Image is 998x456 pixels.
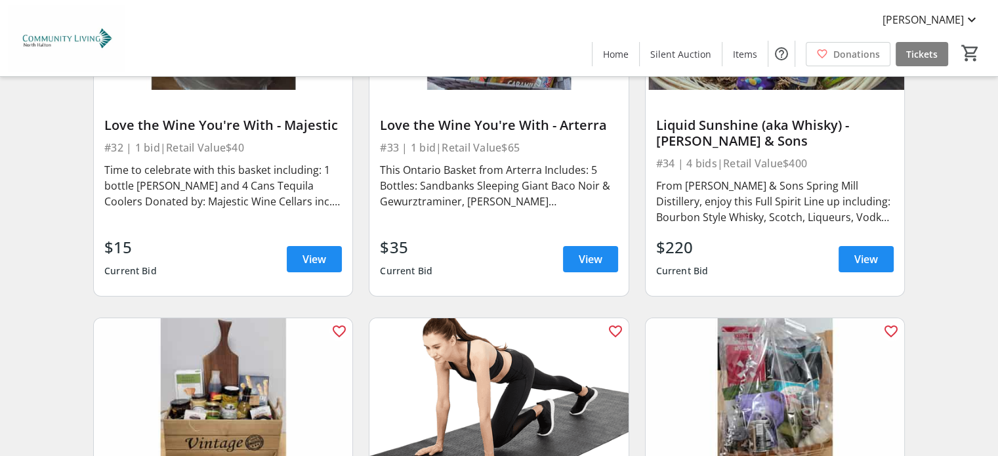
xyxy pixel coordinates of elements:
a: View [563,246,618,272]
span: Items [733,47,757,61]
span: View [579,251,602,267]
a: Home [593,42,639,66]
button: [PERSON_NAME] [872,9,990,30]
span: Silent Auction [650,47,711,61]
span: View [854,251,878,267]
div: #32 | 1 bid | Retail Value $40 [104,138,342,157]
div: Love the Wine You're With - Arterra [380,117,617,133]
img: Community Living North Halton's Logo [8,5,125,71]
div: Current Bid [656,259,709,283]
mat-icon: favorite_outline [608,323,623,339]
div: Liquid Sunshine (aka Whisky) - [PERSON_NAME] & Sons [656,117,894,149]
div: Current Bid [104,259,157,283]
div: Current Bid [380,259,432,283]
span: View [302,251,326,267]
div: $35 [380,236,432,259]
button: Help [768,41,795,67]
div: $220 [656,236,709,259]
span: Home [603,47,629,61]
a: Items [722,42,768,66]
div: Love the Wine You're With - Majestic [104,117,342,133]
span: [PERSON_NAME] [883,12,964,28]
a: Tickets [896,42,948,66]
mat-icon: favorite_outline [331,323,347,339]
div: This Ontario Basket from Arterra Includes: 5 Bottles: Sandbanks Sleeping Giant Baco Noir & Gewurz... [380,162,617,209]
a: Donations [806,42,890,66]
div: From [PERSON_NAME] & Sons Spring Mill Distillery, enjoy this Full Spirit Line up including: Bourb... [656,178,894,225]
div: Time to celebrate with this basket including: 1 bottle [PERSON_NAME] and 4 Cans Tequila Coolers D... [104,162,342,209]
a: Silent Auction [640,42,722,66]
a: View [287,246,342,272]
button: Cart [959,41,982,65]
a: View [839,246,894,272]
div: #33 | 1 bid | Retail Value $65 [380,138,617,157]
div: #34 | 4 bids | Retail Value $400 [656,154,894,173]
mat-icon: favorite_outline [883,323,899,339]
div: $15 [104,236,157,259]
span: Tickets [906,47,938,61]
span: Donations [833,47,880,61]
